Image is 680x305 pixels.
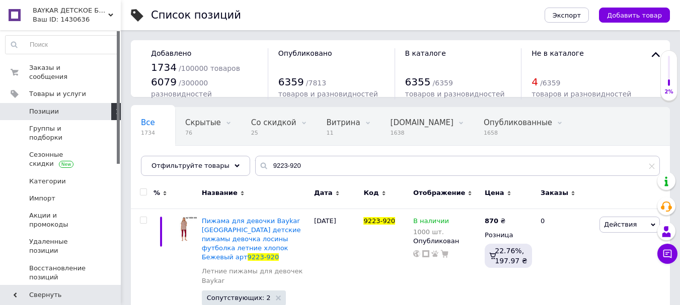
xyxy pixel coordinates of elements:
span: Название [202,188,238,197]
span: 76 [185,129,221,137]
span: / 300000 разновидностей [151,79,212,98]
span: / 100000 товаров [179,64,240,72]
span: BAYKAR ДЕТСКОЕ БЕЛЬЕ [33,6,108,15]
img: Пижама для девочки Baykar Турция детские пижамы девочка лосины футболка летние хлопок Бежевый арт... [171,217,197,242]
input: Поиск по названию позиции, артикулу и поисковым запросам [255,156,660,176]
button: Чат с покупателем [657,244,677,264]
span: 11 [327,129,360,137]
div: Демисезонные детские колготы, Капроновые детские колготы, Колготы демисезон Pier Lone, Колготы де... [131,146,269,184]
span: 4 [532,76,538,88]
span: Отфильтруйте товары [152,162,230,169]
span: Действия [604,221,637,228]
span: 1734 [141,129,155,137]
span: Сопутствующих: 2 [207,294,271,301]
span: Восстановление позиций [29,264,93,282]
span: / 6359 [540,79,560,87]
a: Пижама для девочки Baykar [GEOGRAPHIC_DATA] детские пижамы девочка лосины футболка летние хлопок ... [202,217,301,261]
span: Скрытые [185,118,221,127]
div: Розница [485,231,532,240]
span: Сезонные скидки [29,150,93,168]
span: 22.76%, 197.97 ₴ [495,247,527,265]
span: Заказы [541,188,568,197]
span: 6079 [151,76,177,88]
div: 2% [661,88,677,95]
span: Витрина [327,118,360,127]
span: Добавить товар [607,12,662,19]
span: Категории [29,177,66,186]
button: Добавить товар [599,8,670,23]
div: ₴ [485,217,505,226]
span: / 7813 [306,79,326,87]
span: Опубликовано [278,49,332,57]
span: Опубликованные [484,118,552,127]
b: 870 [485,217,498,225]
span: товаров и разновидностей [278,90,378,98]
span: товаров и разновидностей [405,90,505,98]
span: Код [363,188,379,197]
div: Список позиций [151,10,241,21]
span: 1658 [484,129,552,137]
span: товаров и разновидностей [532,90,631,98]
span: Удаленные позиции [29,237,93,255]
span: Со скидкой [251,118,296,127]
span: 6355 [405,76,431,88]
div: 1000 шт. [413,228,449,236]
span: Демисезонные детские к... [141,156,249,165]
span: 9223-920 [248,253,279,261]
span: Добавлено [151,49,191,57]
span: 25 [251,129,296,137]
span: Позиции [29,107,59,116]
span: Акции и промокоды [29,211,93,229]
span: Экспорт [553,12,581,19]
span: 1638 [391,129,454,137]
span: 6359 [278,76,304,88]
div: Опубликован [413,237,480,246]
a: Летние пижамы для девочек Baykar [202,267,309,285]
span: В наличии [413,217,449,228]
span: / 6359 [433,79,453,87]
span: 1734 [151,61,177,73]
div: Ваш ID: 1430636 [33,15,121,24]
span: Заказы и сообщения [29,63,93,81]
input: Поиск [6,36,118,54]
span: % [154,188,160,197]
button: Экспорт [545,8,589,23]
span: [DOMAIN_NAME] [391,118,454,127]
span: Все [141,118,155,127]
span: Отображение [413,188,465,197]
span: Группы и подборки [29,124,93,142]
span: Импорт [29,194,55,203]
span: 9223-920 [363,217,395,225]
span: В каталоге [405,49,446,57]
span: Товары и услуги [29,89,86,98]
span: Не в каталоге [532,49,584,57]
span: Дата [314,188,333,197]
span: Цена [485,188,504,197]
